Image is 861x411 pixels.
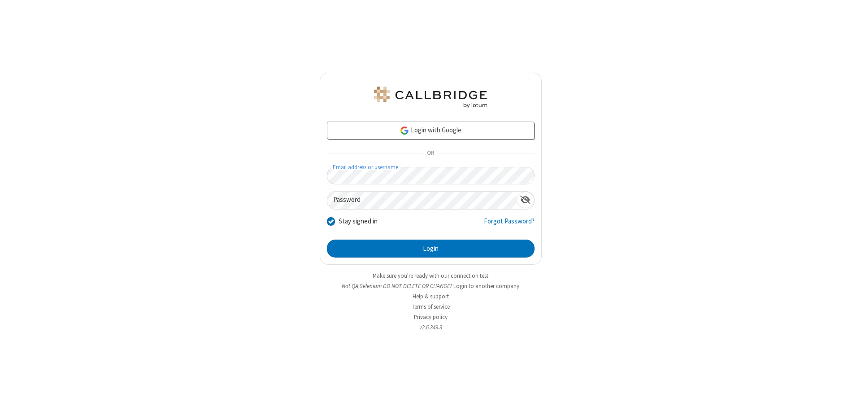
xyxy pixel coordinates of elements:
a: Privacy policy [414,313,448,321]
span: OR [423,147,438,160]
li: v2.6.349.3 [320,323,542,332]
a: Help & support [413,293,449,300]
button: Login [327,240,535,258]
button: Login to another company [453,282,519,290]
img: google-icon.png [400,126,409,136]
a: Forgot Password? [484,216,535,233]
img: QA Selenium DO NOT DELETE OR CHANGE [372,87,489,108]
label: Stay signed in [339,216,378,227]
div: Show password [517,192,534,208]
input: Email address or username [327,167,535,184]
a: Make sure you're ready with our connection test [373,272,488,280]
a: Terms of service [412,303,450,310]
input: Password [327,192,517,209]
a: Login with Google [327,122,535,140]
li: Not QA Selenium DO NOT DELETE OR CHANGE? [320,282,542,290]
